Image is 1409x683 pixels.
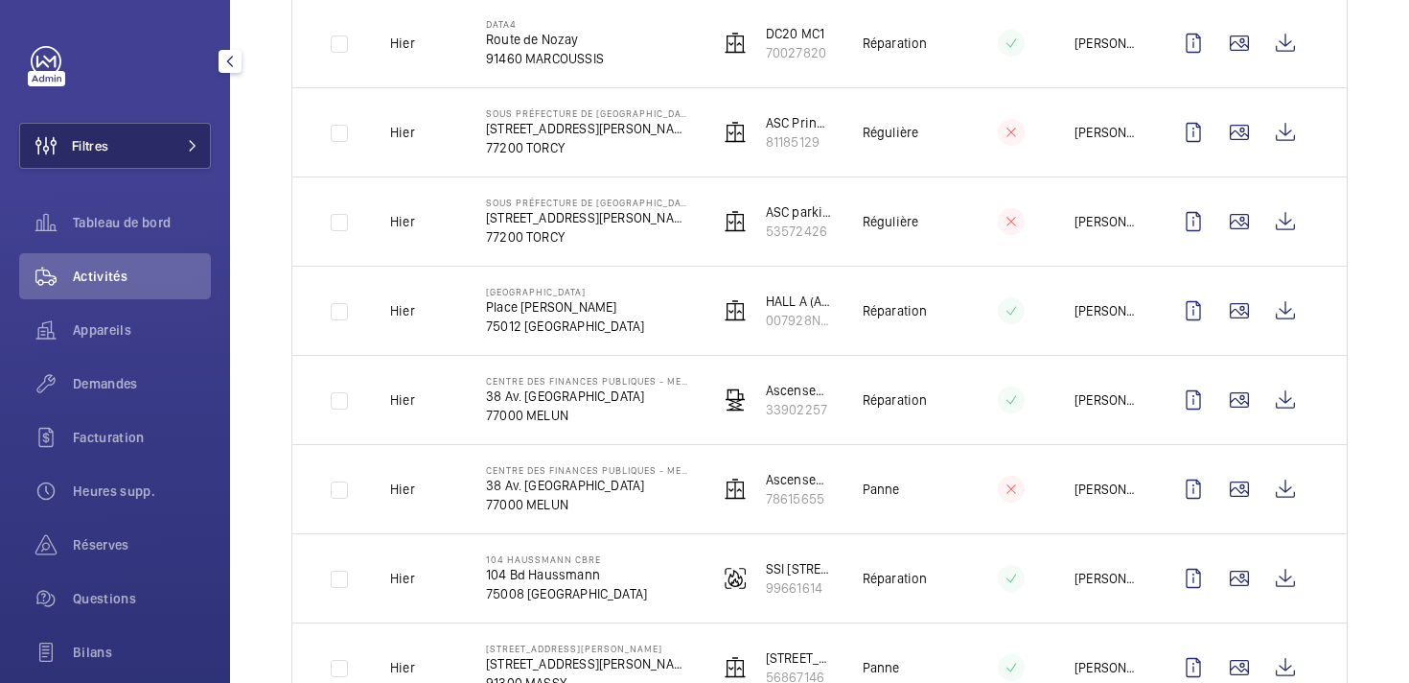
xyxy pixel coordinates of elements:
[390,480,415,499] p: Hier
[486,584,647,603] p: 75008 [GEOGRAPHIC_DATA]
[73,643,211,662] span: Bilans
[390,658,415,677] p: Hier
[73,535,211,554] span: Réserves
[766,24,826,43] p: DC20 MC1
[766,470,832,489] p: Ascenseur de charge
[1074,390,1140,410] p: [PERSON_NAME]
[73,482,211,501] span: Heures supp.
[766,578,832,598] p: 99661614
[724,121,747,144] img: elevator.svg
[766,113,832,132] p: ASC Principal
[73,589,211,608] span: Questions
[19,123,211,169] button: Filtres
[486,643,688,654] p: [STREET_ADDRESS][PERSON_NAME]
[766,559,832,578] p: SSI [STREET_ADDRESS]
[72,136,108,155] span: Filtres
[724,478,747,501] img: elevator.svg
[766,202,832,222] p: ASC parking
[486,227,688,247] p: 77200 TORCY
[390,123,415,142] p: Hier
[486,297,644,317] p: Place [PERSON_NAME]
[863,34,928,53] p: Réparation
[390,212,415,231] p: Hier
[390,390,415,410] p: Hier
[486,375,688,387] p: Centre des finances publiques - Melun
[766,400,832,419] p: 33902257
[390,569,415,588] p: Hier
[486,464,688,476] p: Centre des finances publiques - Melun
[766,489,832,508] p: 78615655
[486,654,688,673] p: [STREET_ADDRESS][PERSON_NAME]
[1074,301,1140,320] p: [PERSON_NAME]
[724,389,747,412] img: freight_elevator.svg
[766,311,832,330] p: 007928N-A-2-13-0-22
[486,18,604,30] p: DATA4
[1074,569,1140,588] p: [PERSON_NAME]
[486,119,688,138] p: [STREET_ADDRESS][PERSON_NAME]
[766,132,832,152] p: 81185129
[1074,480,1140,499] p: [PERSON_NAME]
[724,210,747,233] img: elevator.svg
[486,286,644,297] p: [GEOGRAPHIC_DATA]
[766,648,832,668] p: [STREET_ADDRESS][PERSON_NAME]
[486,197,688,208] p: Sous préfecture de [GEOGRAPHIC_DATA]
[486,49,604,68] p: 91460 MARCOUSSIS
[486,138,688,157] p: 77200 TORCY
[766,381,832,400] p: Ascenseur principal
[766,292,832,311] p: HALL A (A-22- Ex 11444923 ex Asc Mezza)
[486,495,688,514] p: 77000 MELUN
[724,656,747,679] img: elevator.svg
[73,428,211,447] span: Facturation
[486,476,688,495] p: 38 Av. [GEOGRAPHIC_DATA]
[724,567,747,590] img: fire_alarm.svg
[766,222,832,241] p: 53572426
[486,387,688,406] p: 38 Av. [GEOGRAPHIC_DATA]
[863,390,928,410] p: Réparation
[390,34,415,53] p: Hier
[1074,34,1140,53] p: [PERSON_NAME]
[73,267,211,286] span: Activités
[390,301,415,320] p: Hier
[863,212,919,231] p: Régulière
[863,569,928,588] p: Réparation
[486,208,688,227] p: [STREET_ADDRESS][PERSON_NAME]
[73,320,211,340] span: Appareils
[863,480,900,499] p: Panne
[724,299,747,322] img: elevator.svg
[863,301,928,320] p: Réparation
[1074,123,1140,142] p: [PERSON_NAME]
[863,658,900,677] p: Panne
[724,32,747,55] img: elevator.svg
[486,565,647,584] p: 104 Bd Haussmann
[486,317,644,336] p: 75012 [GEOGRAPHIC_DATA]
[73,213,211,232] span: Tableau de bord
[863,123,919,142] p: Régulière
[1074,658,1140,677] p: [PERSON_NAME]
[1074,212,1140,231] p: [PERSON_NAME]
[486,107,688,119] p: Sous préfecture de [GEOGRAPHIC_DATA]
[486,406,688,425] p: 77000 MELUN
[766,43,826,62] p: 70027820
[73,374,211,393] span: Demandes
[486,30,604,49] p: Route de Nozay
[486,553,647,565] p: 104 Haussmann CBRE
